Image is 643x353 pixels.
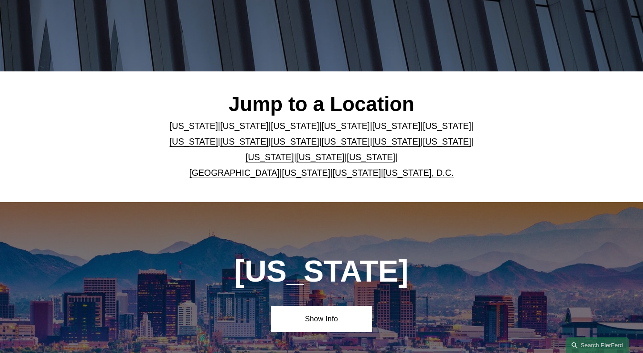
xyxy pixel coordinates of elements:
[347,152,395,162] a: [US_STATE]
[196,254,447,289] h1: [US_STATE]
[321,121,370,131] a: [US_STATE]
[566,337,629,353] a: Search this site
[271,306,372,332] a: Show Info
[145,92,498,117] h2: Jump to a Location
[423,137,471,146] a: [US_STATE]
[333,168,381,178] a: [US_STATE]
[145,118,498,181] p: | | | | | | | | | | | | | | | | | |
[423,121,471,131] a: [US_STATE]
[383,168,454,178] a: [US_STATE], D.C.
[282,168,330,178] a: [US_STATE]
[372,121,420,131] a: [US_STATE]
[246,152,294,162] a: [US_STATE]
[321,137,370,146] a: [US_STATE]
[220,137,268,146] a: [US_STATE]
[271,121,319,131] a: [US_STATE]
[372,137,420,146] a: [US_STATE]
[170,137,218,146] a: [US_STATE]
[220,121,268,131] a: [US_STATE]
[189,168,280,178] a: [GEOGRAPHIC_DATA]
[296,152,344,162] a: [US_STATE]
[271,137,319,146] a: [US_STATE]
[170,121,218,131] a: [US_STATE]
